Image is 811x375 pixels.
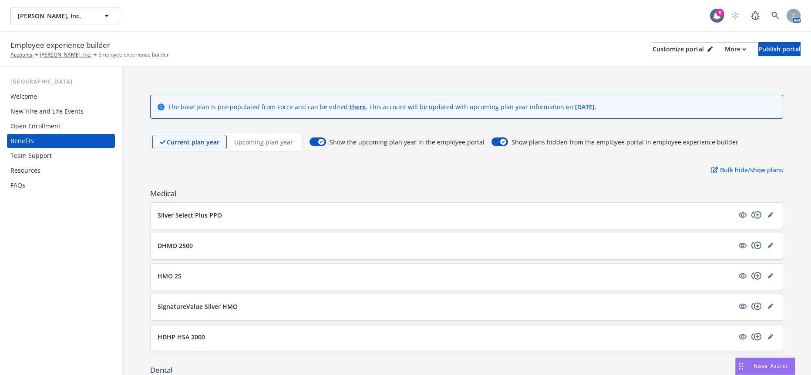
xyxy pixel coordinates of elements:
span: Employee experience builder [98,51,169,59]
span: [PERSON_NAME], Inc. [18,11,93,20]
div: Benefits [10,134,34,148]
a: editPencil [765,210,776,220]
a: copyPlus [751,331,762,342]
span: Show plans hidden from the employee portal in employee experience builder [512,137,738,147]
div: New Hire and Life Events [10,104,84,118]
a: visible [737,210,748,220]
a: [PERSON_NAME], Inc. [40,51,91,59]
a: editPencil [765,240,776,251]
div: Publish portal [758,43,801,56]
p: Silver Select Plus PPO [158,211,222,220]
a: copyPlus [751,240,762,251]
button: DHMO 2500 [158,241,734,250]
p: Bulk hide/show plans [711,165,783,174]
a: New Hire and Life Events [7,104,115,118]
a: editPencil [765,301,776,311]
button: HDHP HSA 2000 [158,332,734,342]
a: copyPlus [751,210,762,220]
p: Current plan year [167,137,219,147]
span: Nova Assist [754,362,788,370]
a: FAQs [7,178,115,192]
p: HMO 25 [158,271,182,281]
a: copyPlus [751,301,762,311]
a: visible [737,301,748,311]
a: editPencil [765,331,776,342]
button: Nova Assist [735,358,795,375]
a: visible [737,240,748,251]
p: HDHP HSA 2000 [158,332,205,342]
div: Open Enrollment [10,119,61,133]
a: Benefits [7,134,115,148]
div: Team Support [10,149,52,163]
span: Show the upcoming plan year in the employee portal [330,137,485,147]
p: SignatureValue Silver HMO [158,302,238,311]
span: The base plan is pre-populated from Force and can be edited [168,103,350,111]
a: Resources [7,164,115,177]
button: Publish portal [758,42,801,56]
span: Employee experience builder [10,40,110,51]
span: [DATE] . [575,103,596,111]
button: More [714,42,757,56]
div: Welcome [10,90,37,104]
a: there [350,103,366,111]
div: Customize portal [653,43,713,56]
a: Accounts [10,51,33,59]
p: DHMO 2500 [158,241,193,250]
span: Medical [150,188,783,199]
div: Drag to move [736,358,747,375]
button: SignatureValue Silver HMO [158,302,734,311]
a: Open Enrollment [7,119,115,133]
a: Report a Bug [747,7,764,24]
div: 6 [716,9,724,17]
div: FAQs [10,178,25,192]
div: [GEOGRAPHIC_DATA] [7,77,115,86]
a: Team Support [7,149,115,163]
a: Search [767,7,784,24]
button: Silver Select Plus PPO [158,211,734,220]
p: Upcoming plan year [234,137,293,147]
a: Start snowing [727,7,744,24]
div: More [725,43,746,56]
div: Resources [10,164,40,177]
a: editPencil [765,271,776,281]
a: visible [737,331,748,342]
button: Customize portal [653,42,713,56]
button: HMO 25 [158,271,734,281]
a: Welcome [7,90,115,104]
a: copyPlus [751,271,762,281]
span: . This account will be updated with upcoming plan year information on [366,103,575,111]
button: [PERSON_NAME], Inc. [10,7,119,24]
a: visible [737,271,748,281]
